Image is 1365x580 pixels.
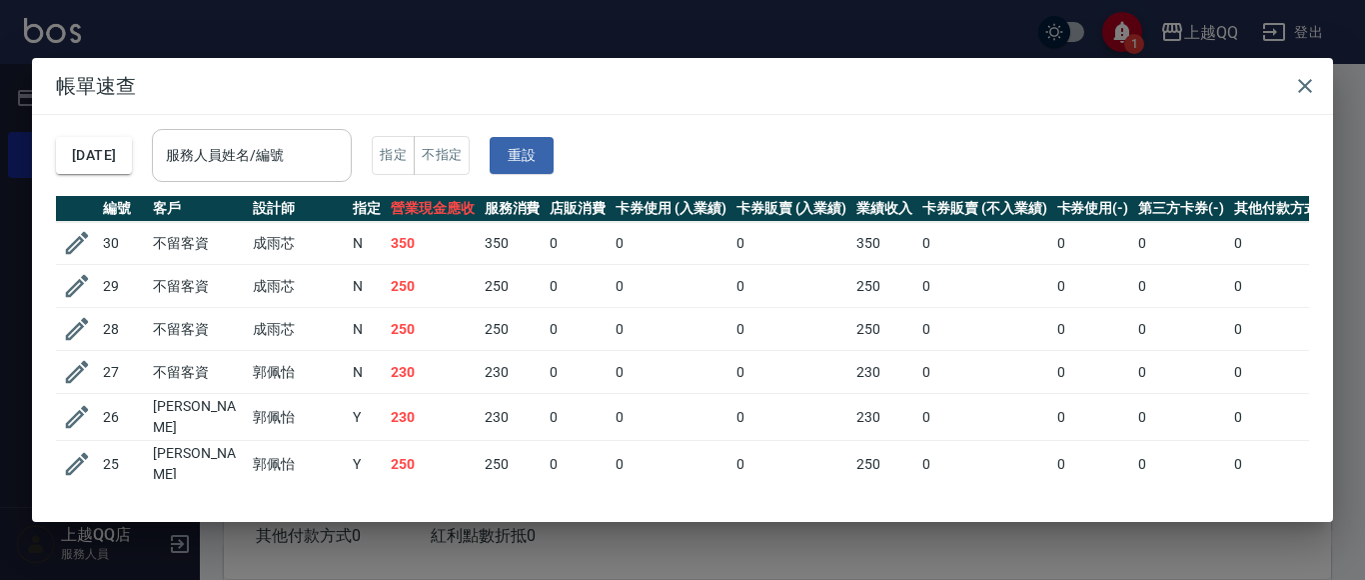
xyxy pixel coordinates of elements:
th: 營業現金應收 [386,196,480,222]
h2: 帳單速查 [32,58,1333,114]
td: 不留客資 [148,308,248,351]
td: 不留客資 [148,222,248,265]
td: 230 [480,394,546,441]
td: 0 [1229,394,1339,441]
td: 0 [611,351,731,394]
th: 編號 [98,196,148,222]
td: 0 [545,265,611,308]
td: 0 [731,394,852,441]
td: 350 [480,222,546,265]
td: 28 [98,308,148,351]
td: 250 [480,308,546,351]
td: 0 [731,351,852,394]
th: 卡券使用 (入業績) [611,196,731,222]
td: 0 [611,394,731,441]
td: 250 [386,308,480,351]
td: 250 [386,265,480,308]
td: 0 [1229,441,1339,488]
td: N [348,222,386,265]
td: 25 [98,441,148,488]
button: 不指定 [414,136,470,175]
td: 230 [480,351,546,394]
td: 0 [731,308,852,351]
td: 0 [1052,308,1134,351]
th: 業績收入 [851,196,917,222]
td: 0 [731,265,852,308]
td: 0 [611,308,731,351]
td: 0 [611,265,731,308]
td: 0 [1229,308,1339,351]
td: 250 [851,265,917,308]
td: 30 [98,222,148,265]
td: 350 [386,222,480,265]
td: [PERSON_NAME] [148,394,248,441]
button: 重設 [490,137,554,174]
td: 0 [917,265,1051,308]
td: 230 [386,351,480,394]
td: 0 [1229,351,1339,394]
td: 郭佩怡 [248,394,348,441]
th: 卡券販賣 (入業績) [731,196,852,222]
td: 0 [1052,351,1134,394]
td: 0 [545,222,611,265]
th: 設計師 [248,196,348,222]
td: 0 [1052,265,1134,308]
td: 0 [1052,394,1134,441]
th: 服務消費 [480,196,546,222]
td: 0 [1133,351,1229,394]
td: 0 [1052,441,1134,488]
td: 成雨芯 [248,308,348,351]
td: 郭佩怡 [248,441,348,488]
td: 230 [851,351,917,394]
td: 0 [917,222,1051,265]
td: 0 [1052,222,1134,265]
td: 不留客資 [148,351,248,394]
td: 成雨芯 [248,265,348,308]
td: 0 [545,308,611,351]
td: 0 [1133,222,1229,265]
td: 0 [917,394,1051,441]
td: 0 [1133,308,1229,351]
td: 郭佩怡 [248,351,348,394]
td: 0 [731,222,852,265]
td: 0 [917,441,1051,488]
td: Y [348,441,386,488]
td: 26 [98,394,148,441]
td: 250 [480,441,546,488]
td: N [348,265,386,308]
td: 350 [851,222,917,265]
td: 230 [851,394,917,441]
td: 250 [851,441,917,488]
td: 27 [98,351,148,394]
td: 不留客資 [148,265,248,308]
td: N [348,351,386,394]
td: Y [348,394,386,441]
th: 第三方卡券(-) [1133,196,1229,222]
td: 0 [1229,222,1339,265]
td: [PERSON_NAME] [148,441,248,488]
td: 250 [386,441,480,488]
td: 0 [1133,265,1229,308]
th: 卡券販賣 (不入業績) [917,196,1051,222]
td: 0 [611,222,731,265]
td: 0 [731,441,852,488]
th: 指定 [348,196,386,222]
td: 29 [98,265,148,308]
td: N [348,308,386,351]
td: 成雨芯 [248,222,348,265]
td: 0 [917,308,1051,351]
td: 0 [545,394,611,441]
td: 0 [611,441,731,488]
th: 其他付款方式(-) [1229,196,1339,222]
td: 250 [480,265,546,308]
th: 店販消費 [545,196,611,222]
td: 0 [1229,265,1339,308]
th: 卡券使用(-) [1052,196,1134,222]
td: 0 [1133,441,1229,488]
td: 0 [1133,394,1229,441]
td: 230 [386,394,480,441]
td: 0 [545,351,611,394]
button: [DATE] [56,137,132,174]
td: 0 [917,351,1051,394]
td: 0 [545,441,611,488]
